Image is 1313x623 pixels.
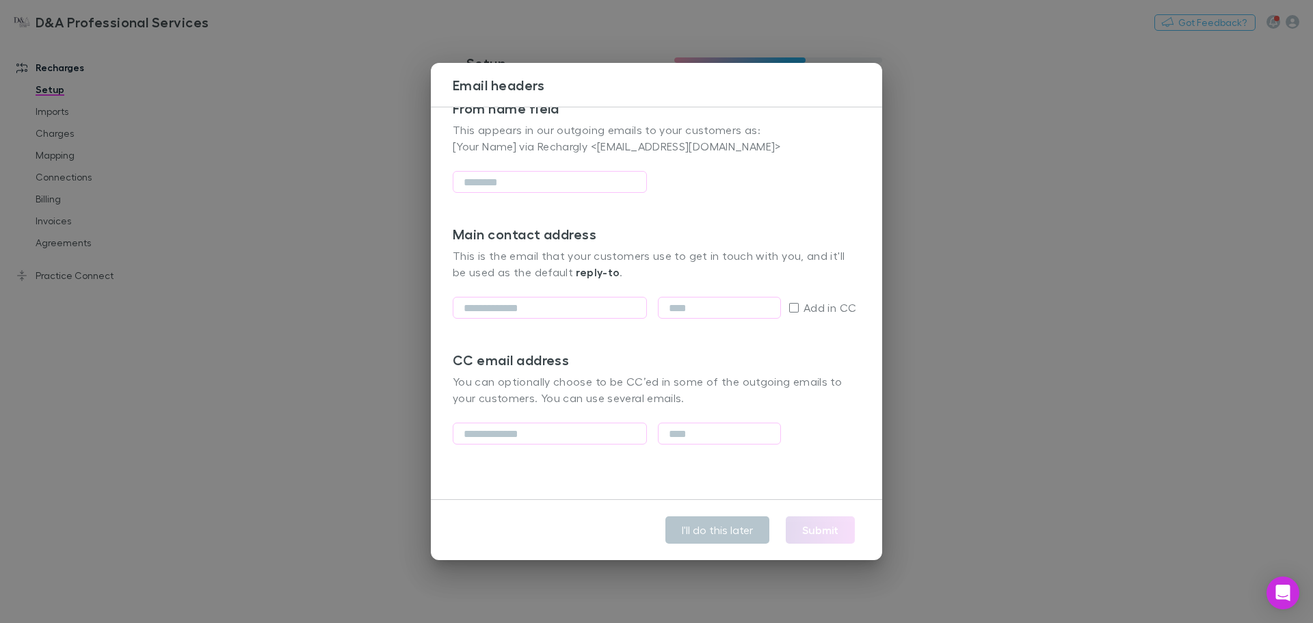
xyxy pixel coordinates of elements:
span: Add in CC [804,300,856,316]
p: [Your Name] via Rechargly <[EMAIL_ADDRESS][DOMAIN_NAME]> [453,138,860,155]
p: This is the email that your customers use to get in touch with you, and it'll be used as the defa... [453,248,860,280]
p: You can optionally choose to be CC’ed in some of the outgoing emails to your customers. You can u... [453,373,860,406]
button: I'll do this later [665,516,769,544]
h3: Email headers [453,77,882,93]
h3: Main contact address [453,226,860,242]
button: Submit [786,516,855,544]
h3: CC email address [453,352,860,368]
div: Open Intercom Messenger [1266,576,1299,609]
strong: reply-to [576,265,620,279]
h3: From name field [453,100,860,116]
p: This appears in our outgoing emails to your customers as: [453,122,860,138]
